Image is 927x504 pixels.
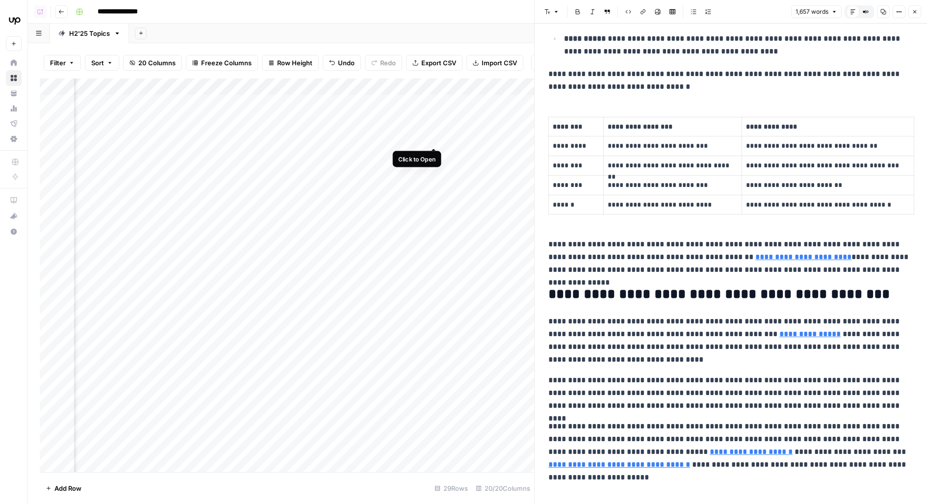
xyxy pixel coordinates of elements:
[85,55,119,71] button: Sort
[138,58,176,68] span: 20 Columns
[323,55,361,71] button: Undo
[796,7,828,16] span: 1,657 words
[50,58,66,68] span: Filter
[6,224,22,239] button: Help + Support
[6,208,22,224] button: What's new?
[380,58,396,68] span: Redo
[6,101,22,116] a: Usage
[44,55,81,71] button: Filter
[6,209,21,223] div: What's new?
[91,58,104,68] span: Sort
[421,58,456,68] span: Export CSV
[482,58,517,68] span: Import CSV
[472,480,534,496] div: 20/20 Columns
[466,55,523,71] button: Import CSV
[277,58,312,68] span: Row Height
[40,480,87,496] button: Add Row
[6,70,22,86] a: Browse
[6,131,22,147] a: Settings
[69,28,110,38] div: H2'25 Topics
[54,483,81,493] span: Add Row
[6,55,22,71] a: Home
[6,192,22,208] a: AirOps Academy
[6,85,22,101] a: Your Data
[201,58,252,68] span: Freeze Columns
[398,155,436,163] div: Click to Open
[262,55,319,71] button: Row Height
[791,5,842,18] button: 1,657 words
[6,8,22,32] button: Workspace: Upwork
[6,11,24,29] img: Upwork Logo
[186,55,258,71] button: Freeze Columns
[431,480,472,496] div: 29 Rows
[50,24,129,43] a: H2'25 Topics
[338,58,355,68] span: Undo
[406,55,463,71] button: Export CSV
[6,116,22,132] a: Flightpath
[365,55,402,71] button: Redo
[123,55,182,71] button: 20 Columns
